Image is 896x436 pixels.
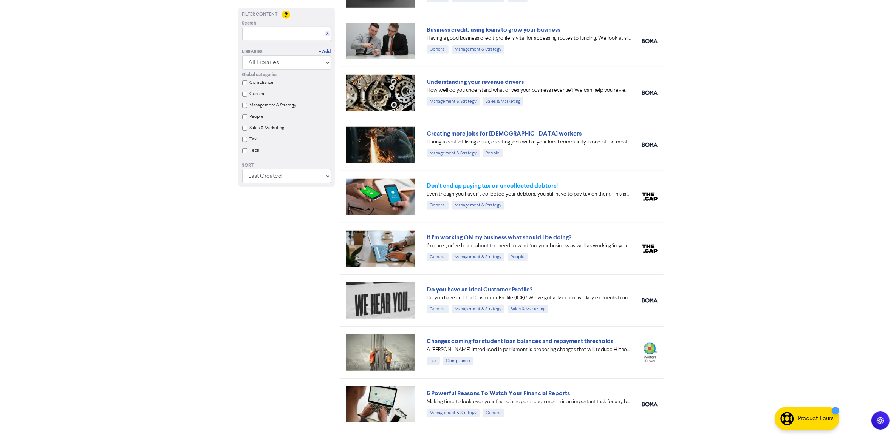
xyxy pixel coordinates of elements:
label: General [250,91,266,97]
div: How well do you understand what drives your business revenue? We can help you review your numbers... [427,86,631,94]
a: Don't end up paying tax on uncollected debtors! [427,182,558,189]
img: thegap [642,245,658,253]
div: Management & Strategy [427,409,480,417]
span: Search [242,20,257,27]
div: Management & Strategy [452,305,504,313]
img: thegap [642,193,658,201]
div: General [427,201,449,210]
label: Sales & Marketing [250,125,285,131]
div: People [483,149,503,157]
div: Sales & Marketing [508,305,548,313]
a: X [326,31,329,37]
label: Compliance [250,79,274,86]
div: People [508,253,528,261]
label: Tax [250,136,257,143]
div: Making time to look over your financial reports each month is an important task for any business ... [427,398,631,406]
div: Sort [242,162,331,169]
div: General [427,305,449,313]
div: General [483,409,504,417]
a: Business credit: using loans to grow your business [427,26,560,34]
div: General [427,45,449,54]
div: Tax [427,357,440,365]
a: Understanding your revenue drivers [427,78,524,86]
div: Filter Content [242,11,331,18]
a: Creating more jobs for [DEMOGRAPHIC_DATA] workers [427,130,582,137]
a: 6 Powerful Reasons To Watch Your Financial Reports [427,390,570,397]
img: wolters_kluwer [642,342,658,362]
a: If I’m working ON my business what should I be doing? [427,234,571,241]
img: boma_accounting [642,402,658,407]
div: Libraries [242,49,263,55]
img: boma [642,143,658,147]
img: boma [642,298,658,303]
div: Even though you haven’t collected your debtors, you still have to pay tax on them. This is becaus... [427,190,631,198]
iframe: Chat Widget [858,400,896,436]
a: Do you have an Ideal Customer Profile? [427,286,532,293]
a: Changes coming for student loan balances and repayment thresholds [427,337,613,345]
div: Management & Strategy [427,149,480,157]
a: + Add [319,49,331,55]
img: boma [642,39,658,43]
div: Management & Strategy [452,253,504,261]
div: Compliance [443,357,473,365]
div: Having a good business credit profile is vital for accessing routes to funding. We look at six di... [427,34,631,42]
img: boma_accounting [642,91,658,95]
div: I’m sure you’ve heard about the need to work ‘on’ your business as well as working ‘in’ your busi... [427,242,631,250]
div: A Bill introduced in parliament is proposing changes that will reduce Higher Education Loan Progr... [427,346,631,354]
label: People [250,113,264,120]
label: Management & Strategy [250,102,297,109]
label: Tech [250,147,260,154]
div: Sales & Marketing [483,97,523,106]
div: General [427,253,449,261]
div: Management & Strategy [452,45,504,54]
div: Management & Strategy [427,97,480,106]
div: Management & Strategy [452,201,504,210]
div: Do you have an Ideal Customer Profile (ICP)? We’ve got advice on five key elements to include in ... [427,294,631,302]
div: Global categories [242,72,331,79]
div: During a cost-of-living crisis, creating jobs within your local community is one of the most impo... [427,138,631,146]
